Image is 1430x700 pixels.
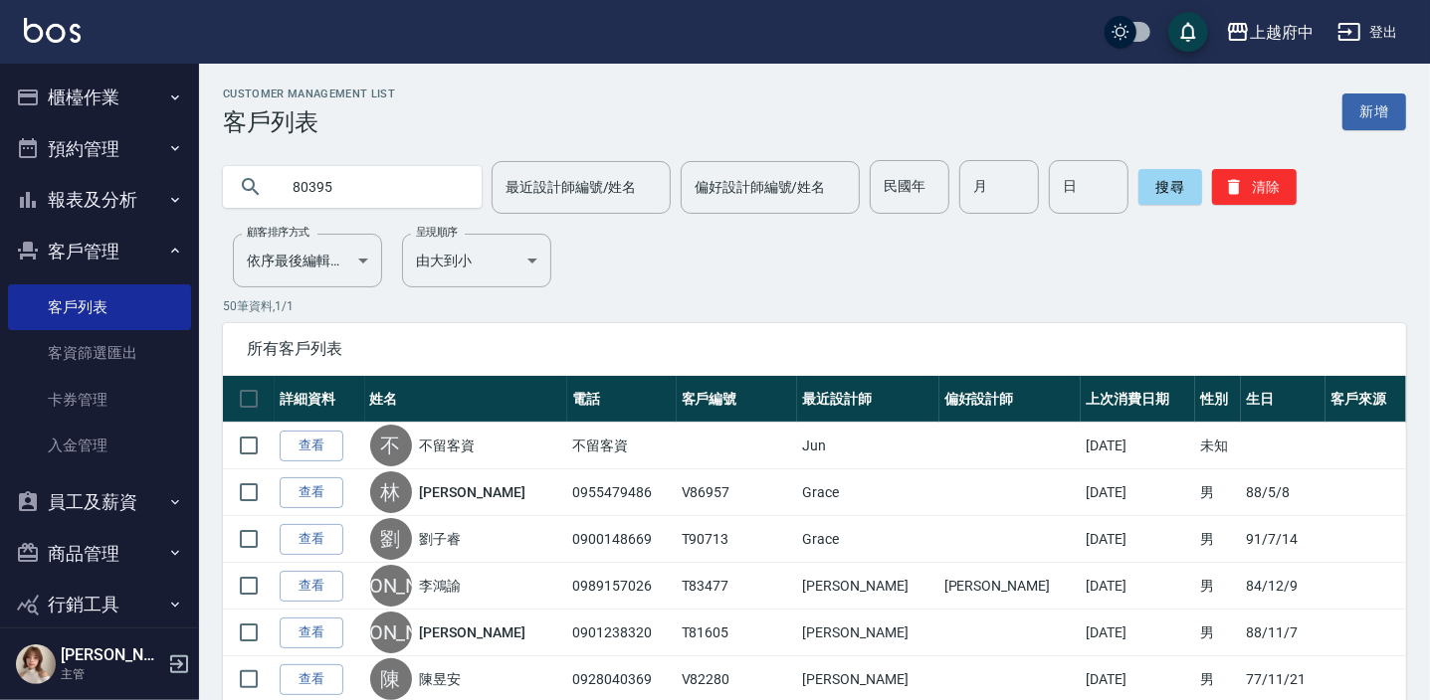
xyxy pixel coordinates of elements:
[370,518,412,560] div: 劉
[677,516,798,563] td: T90713
[8,174,191,226] button: 報表及分析
[1241,376,1326,423] th: 生日
[247,339,1382,359] span: 所有客戶列表
[677,563,798,610] td: T83477
[420,576,462,596] a: 李鴻諭
[8,330,191,376] a: 客資篩選匯出
[1081,469,1195,516] td: [DATE]
[1081,610,1195,656] td: [DATE]
[1195,516,1241,563] td: 男
[797,423,938,469] td: Jun
[939,376,1081,423] th: 偏好設計師
[420,622,525,642] a: [PERSON_NAME]
[370,658,412,700] div: 陳
[61,665,162,683] p: 主管
[365,376,568,423] th: 姓名
[8,226,191,277] button: 客戶管理
[797,376,938,423] th: 最近設計師
[797,469,938,516] td: Grace
[797,610,938,656] td: [PERSON_NAME]
[223,297,1406,315] p: 50 筆資料, 1 / 1
[1326,376,1406,423] th: 客戶來源
[567,516,677,563] td: 0900148669
[402,234,551,287] div: 由大到小
[280,617,343,648] a: 查看
[280,664,343,695] a: 查看
[275,376,365,423] th: 詳細資料
[1329,14,1406,51] button: 登出
[1195,610,1241,656] td: 男
[280,477,343,508] a: 查看
[939,563,1081,610] td: [PERSON_NAME]
[8,377,191,423] a: 卡券管理
[1168,12,1208,52] button: save
[1218,12,1322,53] button: 上越府中
[61,645,162,665] h5: [PERSON_NAME]
[797,563,938,610] td: [PERSON_NAME]
[677,469,798,516] td: V86957
[1081,376,1195,423] th: 上次消費日期
[1195,563,1241,610] td: 男
[370,471,412,513] div: 林
[1212,169,1297,205] button: 清除
[1250,20,1314,45] div: 上越府中
[370,565,412,607] div: [PERSON_NAME]
[280,524,343,555] a: 查看
[8,528,191,580] button: 商品管理
[416,225,458,240] label: 呈現順序
[280,571,343,602] a: 查看
[567,563,677,610] td: 0989157026
[677,376,798,423] th: 客戶編號
[567,376,677,423] th: 電話
[223,108,395,136] h3: 客戶列表
[1195,423,1241,469] td: 未知
[1081,516,1195,563] td: [DATE]
[567,469,677,516] td: 0955479486
[370,425,412,466] div: 不
[1241,610,1326,656] td: 88/11/7
[1138,169,1202,205] button: 搜尋
[8,579,191,630] button: 行銷工具
[567,610,677,656] td: 0901238320
[247,225,309,240] label: 顧客排序方式
[24,18,81,43] img: Logo
[1195,469,1241,516] td: 男
[8,423,191,468] a: 入金管理
[797,516,938,563] td: Grace
[420,529,462,549] a: 劉子睿
[233,234,382,287] div: 依序最後編輯時間
[567,423,677,469] td: 不留客資
[1081,563,1195,610] td: [DATE]
[8,72,191,123] button: 櫃檯作業
[420,482,525,502] a: [PERSON_NAME]
[1081,423,1195,469] td: [DATE]
[8,123,191,175] button: 預約管理
[1241,516,1326,563] td: 91/7/14
[1241,469,1326,516] td: 88/5/8
[8,476,191,528] button: 員工及薪資
[370,612,412,653] div: [PERSON_NAME]
[677,610,798,656] td: T81605
[1195,376,1241,423] th: 性別
[279,160,466,214] input: 搜尋關鍵字
[16,644,56,684] img: Person
[420,669,462,689] a: 陳昱安
[420,436,476,455] a: 不留客資
[1241,563,1326,610] td: 84/12/9
[8,284,191,330] a: 客戶列表
[280,431,343,461] a: 查看
[223,87,395,100] h2: Customer Management List
[1342,93,1406,130] a: 新增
